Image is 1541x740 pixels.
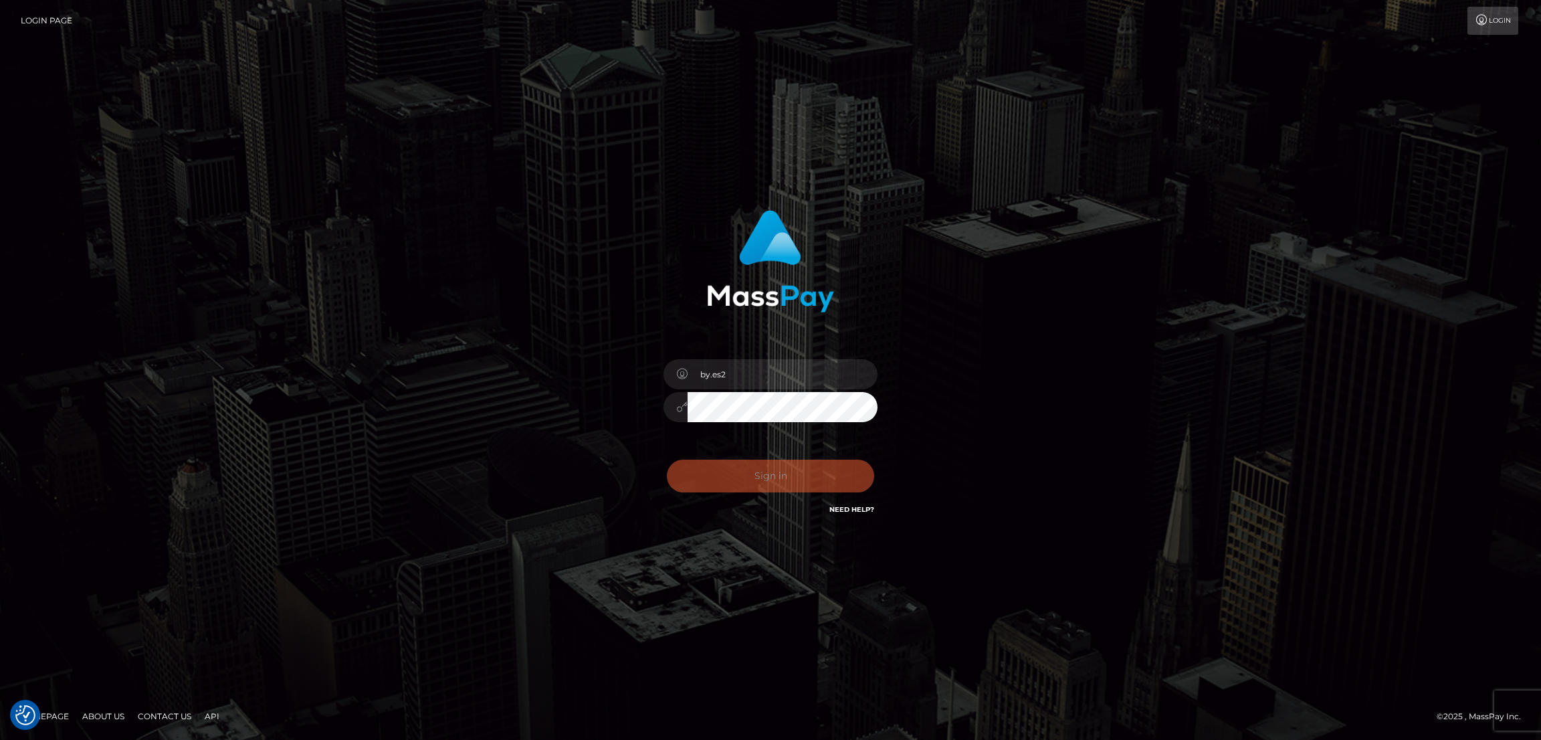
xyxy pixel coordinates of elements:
img: MassPay Login [707,210,834,312]
button: Consent Preferences [15,705,35,725]
a: API [199,706,225,727]
div: © 2025 , MassPay Inc. [1437,709,1531,724]
a: Need Help? [829,505,874,514]
a: Login [1467,7,1518,35]
a: Contact Us [132,706,197,727]
input: Username... [688,359,878,389]
img: Revisit consent button [15,705,35,725]
a: Homepage [15,706,74,727]
a: Login Page [21,7,72,35]
a: About Us [77,706,130,727]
